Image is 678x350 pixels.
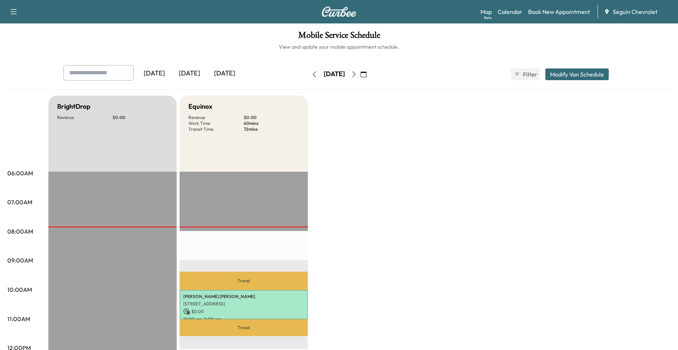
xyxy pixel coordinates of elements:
p: Travel [180,272,308,290]
p: 11:00AM [7,314,30,323]
img: Curbee Logo [321,7,357,17]
p: 10:00AM [7,285,32,294]
p: 60 mins [244,120,299,126]
a: MapBeta [480,7,492,16]
div: [DATE] [172,65,207,82]
div: [DATE] [324,70,345,79]
p: 08:00AM [7,227,33,236]
p: [PERSON_NAME] [PERSON_NAME] [183,294,304,299]
div: Beta [484,15,492,21]
p: Travel [180,319,308,336]
p: 72 mins [244,126,299,132]
p: Work Time [188,120,244,126]
div: [DATE] [137,65,172,82]
p: $ 0.00 [244,115,299,120]
h6: View and update your mobile appointment schedule. [7,43,671,51]
p: 09:00AM [7,256,33,265]
p: Revenue [188,115,244,120]
div: [DATE] [207,65,242,82]
span: Filter [523,70,536,79]
p: $ 0.00 [113,115,168,120]
p: $ 0.00 [183,308,304,315]
h5: Equinox [188,101,212,112]
p: 06:00AM [7,169,33,178]
span: Seguin Chevrolet [613,7,657,16]
a: Calendar [498,7,522,16]
p: [STREET_ADDRESS] [183,301,304,307]
p: Revenue [57,115,113,120]
button: Filter [511,68,539,80]
button: Modify Van Schedule [545,68,609,80]
p: Transit Time [188,126,244,132]
h1: Mobile Service Schedule [7,31,671,43]
h5: BrightDrop [57,101,91,112]
a: Book New Appointment [528,7,590,16]
p: 07:00AM [7,198,32,206]
p: 10:00 am - 11:00 am [183,316,304,322]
